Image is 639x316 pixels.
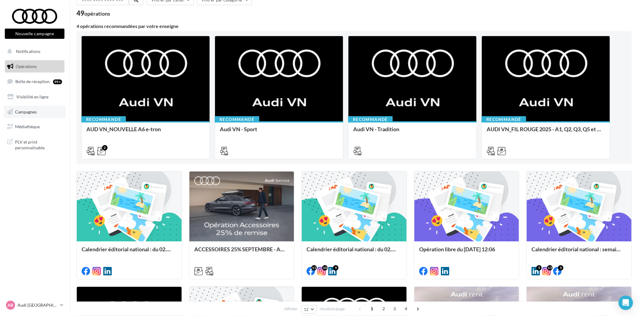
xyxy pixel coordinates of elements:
[53,79,62,84] div: 99+
[4,106,66,118] a: Campagnes
[215,116,259,123] div: Recommandé
[16,94,48,99] span: Visibilité en ligne
[4,120,66,133] a: Médiathèque
[84,11,110,16] div: opérations
[482,116,526,123] div: Recommandé
[536,265,542,271] div: 5
[320,306,345,312] span: résultats/page
[81,116,126,123] div: Recommandé
[8,302,14,308] span: AB
[15,79,50,84] span: Boîte de réception
[4,45,63,58] button: Notifications
[86,126,205,138] div: AUD VN_NOUVELLE A6 e-tron
[5,29,64,39] button: Nouvelle campagne
[531,246,627,258] div: Calendrier éditorial national : semaine du 25.08 au 31.08
[15,138,62,151] span: PLV et print personnalisable
[558,265,563,271] div: 5
[4,135,66,153] a: PLV et print personnalisable
[284,306,298,312] span: Afficher
[4,60,66,73] a: Opérations
[15,109,37,114] span: Campagnes
[487,126,605,138] div: AUDI VN_FIL ROUGE 2025 - A1, Q2, Q3, Q5 et Q4 e-tron
[401,304,411,314] span: 4
[304,307,309,312] span: 12
[322,265,328,271] div: 10
[419,246,514,258] div: Opération libre du [DATE] 12:06
[4,91,66,103] a: Visibilité en ligne
[311,265,317,271] div: 11
[307,246,402,258] div: Calendrier éditorial national : du 02.09 au 09.09
[348,116,393,123] div: Recommandé
[220,126,338,138] div: Audi VN - Sport
[76,24,632,29] div: 4 opérations recommandées par votre enseigne
[15,124,40,129] span: Médiathèque
[379,304,388,314] span: 2
[367,304,377,314] span: 1
[82,246,177,258] div: Calendrier éditorial national : du 02.09 au 09.09
[4,75,66,88] a: Boîte de réception99+
[76,10,110,17] div: 49
[17,302,58,308] p: Audi [GEOGRAPHIC_DATA]
[333,265,338,271] div: 9
[619,296,633,310] div: Open Intercom Messenger
[301,305,316,314] button: 12
[547,265,553,271] div: 13
[194,246,289,258] div: ACCESSOIRES 25% SEPTEMBRE - AUDI SERVICE
[16,49,40,54] span: Notifications
[102,145,108,150] div: 2
[390,304,399,314] span: 3
[353,126,472,138] div: Audi VN - Tradition
[16,64,37,69] span: Opérations
[5,299,64,311] a: AB Audi [GEOGRAPHIC_DATA]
